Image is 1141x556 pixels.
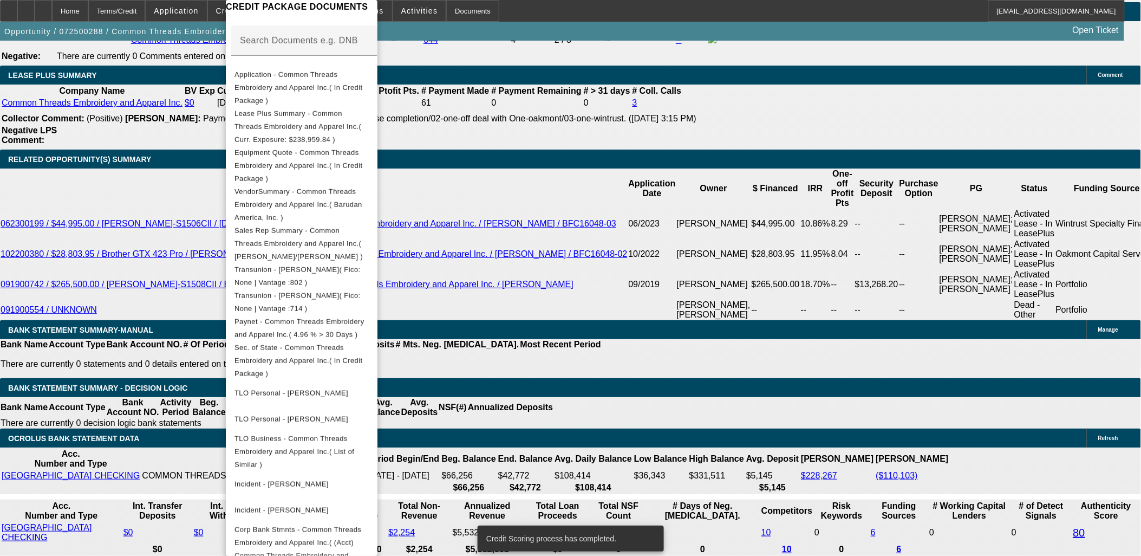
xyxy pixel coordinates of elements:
[226,289,377,315] button: Transunion - Blount, Lisa( Fico: None | Vantage :714 )
[234,480,329,488] span: Incident - [PERSON_NAME]
[234,188,362,222] span: VendorSummary - Common Threads Embroidery and Apparel Inc.( Barudan America, Inc. )
[226,107,377,146] button: Lease Plus Summary - Common Threads Embroidery and Apparel Inc.( Curr. Exposure: $238,959.84 )
[226,185,377,224] button: VendorSummary - Common Threads Embroidery and Apparel Inc.( Barudan America, Inc. )
[234,266,361,287] span: Transunion - [PERSON_NAME]( Fico: None | Vantage :802 )
[226,497,377,523] button: Incident - Blount, James
[226,68,377,107] button: Application - Common Threads Embroidery and Apparel Inc.( In Credit Package )
[226,471,377,497] button: Incident - Blount, Lisa
[240,36,358,45] mat-label: Search Documents e.g. DNB
[234,292,361,313] span: Transunion - [PERSON_NAME]( Fico: None | Vantage :714 )
[226,1,377,14] h4: CREDIT PACKAGE DOCUMENTS
[234,148,363,183] span: Equipment Quote - Common Threads Embroidery and Apparel Inc.( In Credit Package )
[234,415,348,423] span: TLO Personal - [PERSON_NAME]
[234,435,354,469] span: TLO Business - Common Threads Embroidery and Apparel Inc.( List of Similar )
[226,380,377,406] button: TLO Personal - Blount, James
[226,341,377,380] button: Sec. of State - Common Threads Embroidery and Apparel Inc.( In Credit Package )
[226,406,377,432] button: TLO Personal - Blount, Lisa
[226,263,377,289] button: Transunion - Blount, James( Fico: None | Vantage :802 )
[226,432,377,471] button: TLO Business - Common Threads Embroidery and Apparel Inc.( List of Similar )
[234,227,363,261] span: Sales Rep Summary - Common Threads Embroidery and Apparel Inc.( [PERSON_NAME]/[PERSON_NAME] )
[234,70,363,105] span: Application - Common Threads Embroidery and Apparel Inc.( In Credit Package )
[226,224,377,263] button: Sales Rep Summary - Common Threads Embroidery and Apparel Inc.( Hendrix, Miles/Flores, Brian )
[234,344,363,378] span: Sec. of State - Common Threads Embroidery and Apparel Inc.( In Credit Package )
[226,146,377,185] button: Equipment Quote - Common Threads Embroidery and Apparel Inc.( In Credit Package )
[234,506,329,514] span: Incident - [PERSON_NAME]
[234,318,364,339] span: Paynet - Common Threads Embroidery and Apparel Inc.( 4.96 % > 30 Days )
[226,315,377,341] button: Paynet - Common Threads Embroidery and Apparel Inc.( 4.96 % > 30 Days )
[234,389,348,397] span: TLO Personal - [PERSON_NAME]
[478,526,660,552] div: Credit Scoring process has completed.
[234,109,361,144] span: Lease Plus Summary - Common Threads Embroidery and Apparel Inc.( Curr. Exposure: $238,959.84 )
